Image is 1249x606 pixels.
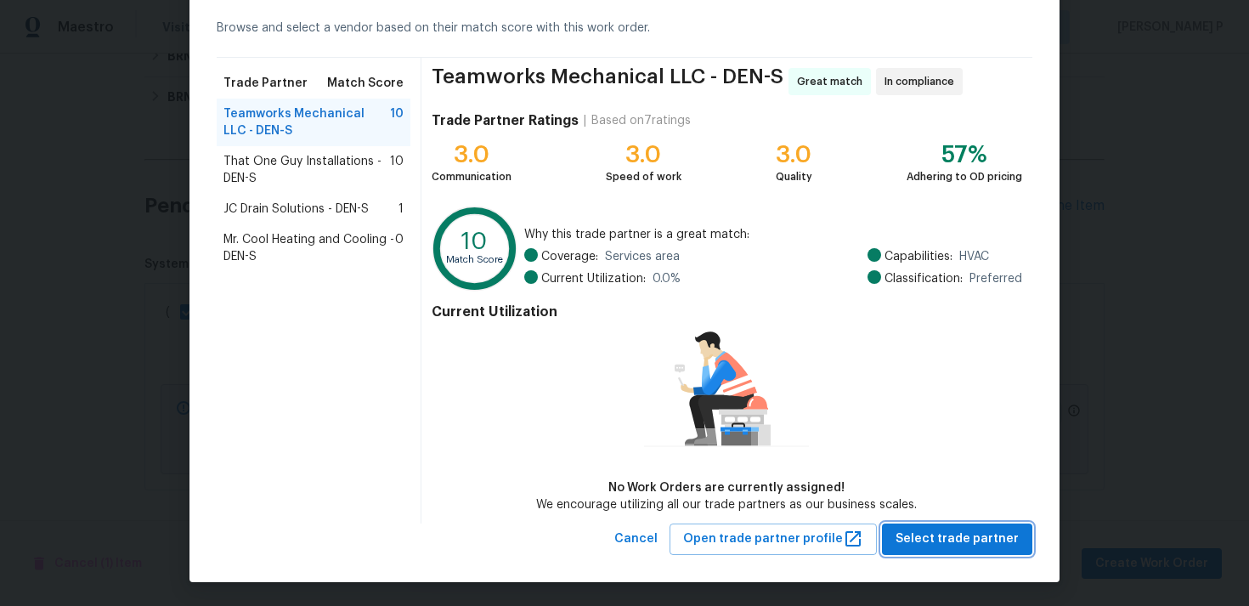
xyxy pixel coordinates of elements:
[223,75,308,92] span: Trade Partner
[884,248,952,265] span: Capabilities:
[670,524,877,555] button: Open trade partner profile
[390,153,404,187] span: 10
[536,496,917,513] div: We encourage utilizing all our trade partners as our business scales.
[395,231,404,265] span: 0
[541,248,598,265] span: Coverage:
[907,168,1022,185] div: Adhering to OD pricing
[896,529,1019,550] span: Select trade partner
[683,529,863,550] span: Open trade partner profile
[606,168,681,185] div: Speed of work
[608,524,664,555] button: Cancel
[223,153,390,187] span: That One Guy Installations - DEN-S
[446,255,503,264] text: Match Score
[398,201,404,218] span: 1
[432,168,511,185] div: Communication
[884,270,963,287] span: Classification:
[327,75,404,92] span: Match Score
[390,105,404,139] span: 10
[606,146,681,163] div: 3.0
[432,112,579,129] h4: Trade Partner Ratings
[591,112,691,129] div: Based on 7 ratings
[653,270,681,287] span: 0.0 %
[797,73,869,90] span: Great match
[959,248,989,265] span: HVAC
[907,146,1022,163] div: 57%
[776,168,812,185] div: Quality
[541,270,646,287] span: Current Utilization:
[605,248,680,265] span: Services area
[524,226,1022,243] span: Why this trade partner is a great match:
[776,146,812,163] div: 3.0
[614,529,658,550] span: Cancel
[432,303,1022,320] h4: Current Utilization
[461,229,488,253] text: 10
[432,68,783,95] span: Teamworks Mechanical LLC - DEN-S
[223,231,395,265] span: Mr. Cool Heating and Cooling - DEN-S
[223,105,390,139] span: Teamworks Mechanical LLC - DEN-S
[969,270,1022,287] span: Preferred
[884,73,961,90] span: In compliance
[223,201,369,218] span: JC Drain Solutions - DEN-S
[579,112,591,129] div: |
[536,479,917,496] div: No Work Orders are currently assigned!
[432,146,511,163] div: 3.0
[882,524,1032,555] button: Select trade partner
